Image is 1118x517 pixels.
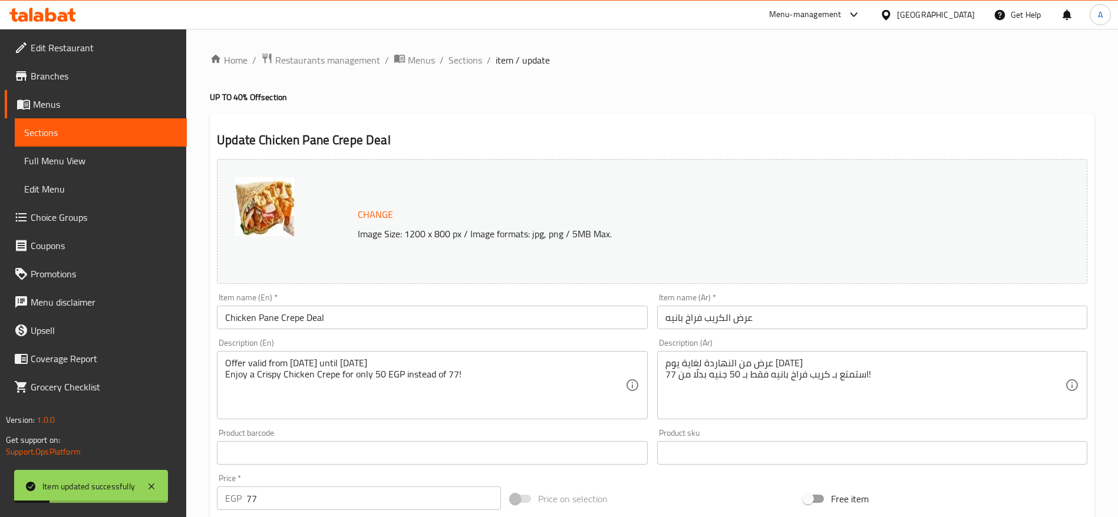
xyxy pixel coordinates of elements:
span: 1.0.0 [37,412,55,427]
a: Menus [394,52,435,68]
li: / [487,53,491,67]
span: Grocery Checklist [31,380,177,394]
div: [GEOGRAPHIC_DATA] [897,8,975,21]
nav: breadcrumb [210,52,1094,68]
a: Edit Menu [15,175,187,203]
a: Restaurants management [261,52,380,68]
a: Coverage Report [5,344,187,373]
a: Sections [448,53,482,67]
li: / [385,53,389,67]
a: Grocery Checklist [5,373,187,401]
span: item / update [496,53,550,67]
span: Choice Groups [31,210,177,224]
span: Promotions [31,267,177,281]
p: EGP [225,491,242,505]
a: Promotions [5,260,187,288]
li: / [440,53,444,67]
span: Get support on: [6,432,60,448]
textarea: Offer valid from [DATE] until [DATE] Enjoy a Crispy Chicken Crepe for only 50 EGP instead of 77! [225,357,625,413]
input: Enter name En [217,306,647,329]
a: Coupons [5,231,187,260]
input: Please enter product barcode [217,441,647,465]
span: Edit Menu [24,182,177,196]
input: Please enter product sku [657,441,1087,465]
a: Branches [5,62,187,90]
a: Support.OpsPlatform [6,444,81,459]
span: Version: [6,412,35,427]
span: Menu disclaimer [31,295,177,309]
li: / [252,53,256,67]
span: Upsell [31,323,177,337]
h2: Update Chicken Pane Crepe Deal [217,131,1087,149]
h4: UP TO 40% Off section [210,91,1094,103]
input: Please enter price [246,486,501,510]
a: Menu disclaimer [5,288,187,316]
img: 541034441_115428554339978638947592964990779.jpg [235,177,294,236]
div: Menu-management [769,8,842,22]
a: Choice Groups [5,203,187,231]
span: A [1098,8,1103,21]
span: Edit Restaurant [31,41,177,55]
span: Restaurants management [275,53,380,67]
a: Upsell [5,316,187,344]
a: Full Menu View [15,147,187,175]
textarea: عرض من النهاردة لغاية يوم [DATE] استمتع بـ كريب فراخ بانيه فقط بـ 50 جنيه بدلًا من 77! [665,357,1065,413]
p: Image Size: 1200 x 800 px / Image formats: jpg, png / 5MB Max. [353,227,978,241]
input: Enter name Ar [657,306,1087,329]
span: Coupons [31,238,177,253]
span: Change [358,206,393,223]
button: Change [353,203,398,227]
div: Item updated successfully [42,480,135,493]
span: Coverage Report [31,352,177,366]
span: Free item [831,492,869,506]
span: Menus [33,97,177,111]
a: Edit Restaurant [5,34,187,62]
span: Price on selection [538,492,608,506]
a: Menus [5,90,187,118]
span: Menus [408,53,435,67]
span: Sections [24,125,177,140]
span: Branches [31,69,177,83]
span: Full Menu View [24,154,177,168]
a: Home [210,53,248,67]
a: Sections [15,118,187,147]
